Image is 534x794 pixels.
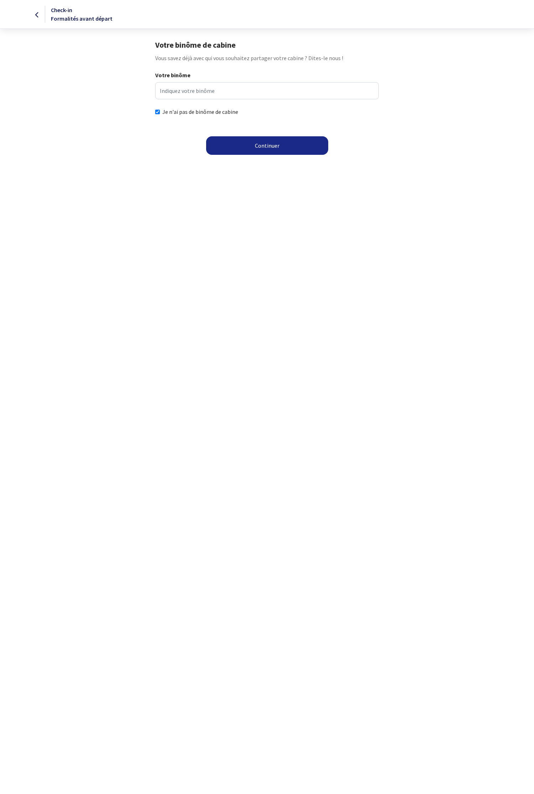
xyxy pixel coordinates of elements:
[162,107,238,116] label: Je n'ai pas de binôme de cabine
[206,136,328,155] button: Continuer
[155,82,378,99] input: Indiquez votre binôme
[51,6,112,22] span: Check-in Formalités avant départ
[155,72,190,79] strong: Votre binôme
[155,54,378,62] p: Vous savez déjà avec qui vous souhaitez partager votre cabine ? Dites-le nous !
[155,40,378,49] h1: Votre binôme de cabine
